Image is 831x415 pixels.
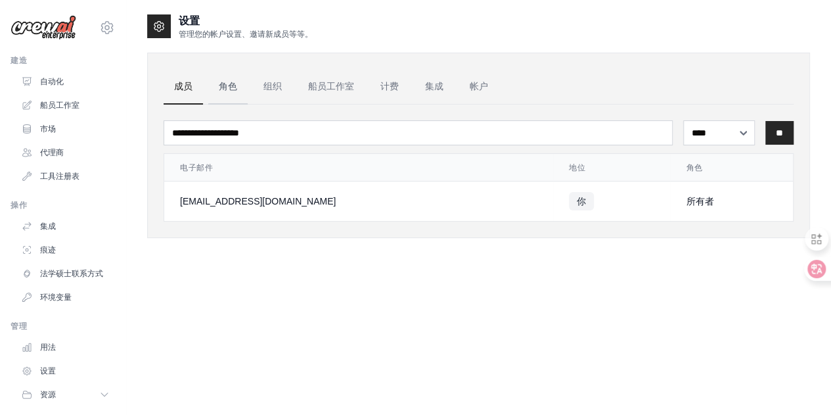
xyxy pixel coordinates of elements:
a: 组织 [253,69,292,105]
font: 角色 [686,163,702,172]
font: 建造 [11,56,27,65]
a: 角色 [208,69,248,105]
a: 痕迹 [16,239,115,260]
font: 船员工作室 [308,81,354,91]
font: 成员 [174,81,192,91]
a: 船员工作室 [16,95,115,116]
font: 工具注册表 [40,172,79,181]
font: 角色 [219,81,237,91]
font: [EMAIL_ADDRESS][DOMAIN_NAME] [180,196,336,207]
font: 环境变量 [40,293,72,302]
a: 用法 [16,337,115,358]
a: 集成 [415,69,454,105]
font: 计费 [380,81,399,91]
a: 法学硕士联系方式 [16,263,115,284]
font: 管理 [11,322,27,331]
a: 计费 [370,69,409,105]
a: 船员工作室 [298,69,365,105]
font: 你 [577,196,586,207]
font: 资源 [40,390,56,399]
font: 操作 [11,201,27,210]
font: 帐户 [470,81,488,91]
a: 帐户 [459,69,499,105]
a: 环境变量 [16,287,115,308]
font: 集成 [425,81,443,91]
a: 自动化 [16,71,115,92]
font: 管理您的帐户设置、邀请新成员等等。 [179,30,313,39]
font: 电子邮件 [180,163,213,172]
font: 法学硕士联系方式 [40,269,103,278]
font: 设置 [179,15,199,26]
font: 自动化 [40,77,64,86]
font: 代理商 [40,148,64,157]
font: 设置 [40,366,56,376]
a: 代理商 [16,142,115,163]
a: 成员 [164,69,203,105]
a: 工具注册表 [16,166,115,187]
font: 集成 [40,222,56,231]
font: 所有者 [686,196,713,207]
font: 痕迹 [40,245,56,255]
font: 地位 [569,163,585,172]
a: 集成 [16,216,115,237]
button: 资源 [16,384,115,405]
img: 标识 [11,15,76,40]
font: 市场 [40,124,56,134]
a: 设置 [16,360,115,381]
font: 用法 [40,343,56,352]
font: 船员工作室 [40,101,79,110]
font: 组织 [263,81,282,91]
a: 市场 [16,118,115,139]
